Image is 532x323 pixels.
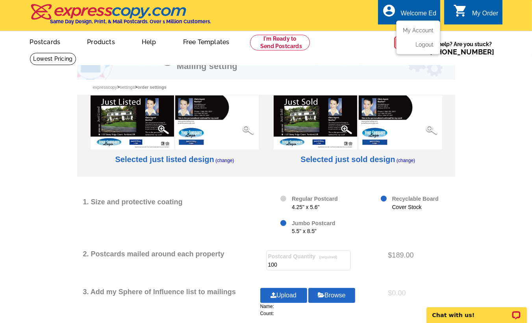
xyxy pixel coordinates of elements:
[91,95,174,149] img: Pulse_4_PJ_JL_F.jpg
[50,19,211,24] h4: Same Day Design, Print, & Mail Postcards. Over 1 Million Customers.
[453,4,467,18] i: shopping_cart
[341,124,352,136] img: magnify-glass.png
[401,10,436,21] div: Welcome Ed
[274,95,357,149] img: Pulse_4_PJ_JS_F.jpg
[120,85,135,90] a: Settings
[175,95,259,149] img: Pulse4_JB_sample.jpg
[388,288,449,299] div: $0.00
[359,95,442,149] img: Pulse4_JB_sample.jpg
[392,196,439,202] span: Recyclable Board
[83,288,266,297] h2: 3. Add my Sphere of Influence list to mailings
[115,155,214,164] h2: Selected just listed design
[394,31,417,54] img: help
[308,288,355,303] a: Browse
[415,41,434,48] a: Logout
[417,40,499,56] span: Need help? Are you stuck?
[242,124,254,136] img: magnify-glass.png
[83,198,266,207] h2: 1. Size and protective coating
[292,228,317,234] span: 5.5" x 8.5"
[426,124,437,136] img: magnify-glass.png
[260,303,394,317] div: Name: Count:
[430,48,495,56] a: [PHONE_NUMBER]
[453,9,499,19] a: shopping_cart My Order
[260,288,307,303] a: Upload
[268,261,349,269] input: Quantity of postcards, minimum of 25
[158,124,169,136] img: magnify-glass.png
[421,298,532,323] iframe: LiveChat chat widget
[177,62,237,70] h1: Mailing setting
[292,204,319,210] span: 4.25" x 5.6"
[315,255,337,259] span: (required)
[388,250,449,261] div: $189.00
[137,85,166,90] span: Order settings
[300,155,395,164] h2: Selected just sold design
[397,158,415,163] a: (change)
[292,196,338,202] span: Regular Postcard
[93,85,117,90] a: Expresscopy
[77,80,455,95] div: > >
[171,32,242,50] a: Free Templates
[215,158,234,163] a: (change)
[17,32,73,50] a: Postcards
[268,252,349,261] label: Postcard Quantity
[129,32,169,50] a: Help
[403,27,434,34] a: My Account
[382,4,396,18] i: account_circle
[292,220,335,226] span: Jumbo Postcard
[30,9,211,24] a: Same Day Design, Print, & Mail Postcards. Over 1 Million Customers.
[392,204,422,210] span: Cover Stock
[83,250,266,259] h2: 2. Postcards mailed around each property
[74,32,128,50] a: Products
[417,48,495,56] span: Call
[472,10,499,21] div: My Order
